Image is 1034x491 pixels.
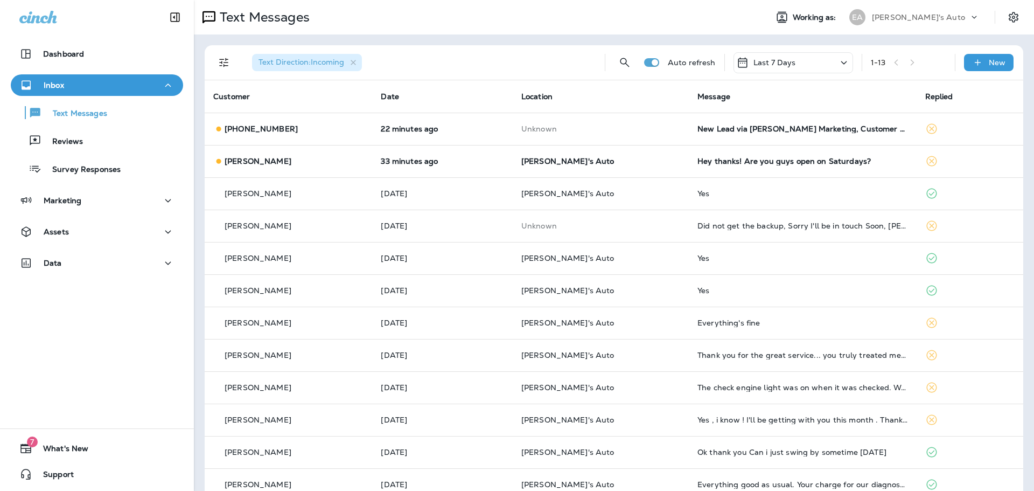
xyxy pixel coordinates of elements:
[225,383,291,392] p: [PERSON_NAME]
[225,480,291,489] p: [PERSON_NAME]
[871,58,886,67] div: 1 - 13
[381,319,504,327] p: Oct 3, 2025 01:07 PM
[225,448,291,457] p: [PERSON_NAME]
[11,129,183,152] button: Reviews
[697,125,907,133] div: New Lead via Merrick Marketing, Customer Name: Henry, Contact info: Masked phone number available...
[697,92,730,101] span: Message
[381,254,504,262] p: Oct 5, 2025 03:41 PM
[521,222,680,230] p: This customer does not have a last location and the phone number they messaged is not assigned to...
[697,448,907,457] div: Ok thank you Can i just swing by sometime tomorrow
[381,286,504,295] p: Oct 5, 2025 11:11 AM
[44,196,81,205] p: Marketing
[521,125,680,133] p: This customer does not have a last location and the phone number they messaged is not assigned to...
[521,383,614,392] span: [PERSON_NAME]'s Auto
[1004,8,1023,27] button: Settings
[160,6,190,28] button: Collapse Sidebar
[225,125,298,133] p: [PHONE_NUMBER]
[11,252,183,274] button: Data
[668,58,716,67] p: Auto refresh
[11,221,183,243] button: Assets
[521,318,614,328] span: [PERSON_NAME]'s Auto
[381,157,504,165] p: Oct 7, 2025 11:40 AM
[381,383,504,392] p: Oct 1, 2025 04:53 PM
[44,227,69,236] p: Assets
[849,9,865,25] div: EA
[381,448,504,457] p: Oct 1, 2025 02:00 PM
[41,165,121,175] p: Survey Responses
[225,286,291,295] p: [PERSON_NAME]
[225,319,291,327] p: [PERSON_NAME]
[11,74,183,96] button: Inbox
[697,222,907,230] div: Did not get the backup, Sorry I'll be in touch Soon, Dan Szymanski.
[11,438,183,459] button: 7What's New
[225,189,291,198] p: [PERSON_NAME]
[32,470,74,483] span: Support
[27,437,38,447] span: 7
[11,464,183,485] button: Support
[521,92,553,101] span: Location
[697,189,907,198] div: Yes
[697,319,907,327] div: Everything's fine
[697,157,907,165] div: Hey thanks! Are you guys open on Saturdays?
[381,351,504,359] p: Oct 1, 2025 05:40 PM
[753,58,796,67] p: Last 7 Days
[215,9,310,25] p: Text Messages
[11,43,183,65] button: Dashboard
[225,351,291,359] p: [PERSON_NAME]
[213,92,250,101] span: Customer
[521,350,614,360] span: [PERSON_NAME]'s Auto
[614,52,635,73] button: Search Messages
[381,92,399,101] span: Date
[252,54,362,71] div: Text Direction:Incoming
[521,189,614,198] span: [PERSON_NAME]'s Auto
[697,416,907,424] div: Yes , i know ! I'll be getting with you this month . Thank's
[381,480,504,489] p: Oct 1, 2025 01:18 PM
[697,286,907,295] div: Yes
[225,416,291,424] p: [PERSON_NAME]
[44,81,64,89] p: Inbox
[925,92,953,101] span: Replied
[381,189,504,198] p: Oct 6, 2025 11:14 AM
[521,415,614,425] span: [PERSON_NAME]'s Auto
[697,254,907,262] div: Yes
[44,259,62,267] p: Data
[41,137,83,147] p: Reviews
[11,157,183,180] button: Survey Responses
[793,13,839,22] span: Working as:
[989,58,1005,67] p: New
[213,52,235,73] button: Filters
[521,156,614,166] span: [PERSON_NAME]'s Auto
[225,254,291,262] p: [PERSON_NAME]
[521,447,614,457] span: [PERSON_NAME]'s Auto
[225,222,291,230] p: [PERSON_NAME]
[381,416,504,424] p: Oct 1, 2025 02:54 PM
[381,125,504,133] p: Oct 7, 2025 11:51 AM
[11,190,183,211] button: Marketing
[225,157,291,165] p: [PERSON_NAME]
[381,222,504,230] p: Oct 6, 2025 08:44 AM
[32,444,88,457] span: What's New
[697,480,907,489] div: Everything good as usual. Your charge for our diagnostic service was very reasonable-can't thank ...
[43,50,84,58] p: Dashboard
[258,57,344,67] span: Text Direction : Incoming
[42,109,107,119] p: Text Messages
[697,351,907,359] div: Thank you for the great service... you truly treated me well..... also please thank Kylie for her...
[521,286,614,295] span: [PERSON_NAME]'s Auto
[872,13,965,22] p: [PERSON_NAME]'s Auto
[521,253,614,263] span: [PERSON_NAME]'s Auto
[11,101,183,124] button: Text Messages
[521,480,614,489] span: [PERSON_NAME]'s Auto
[697,383,907,392] div: The check engine light was on when it was checked. We were told there was no reason for it to be ...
